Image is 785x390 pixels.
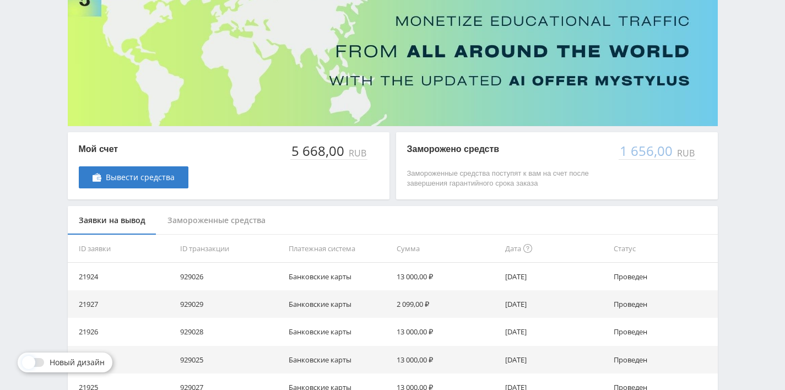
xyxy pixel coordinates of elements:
[284,318,393,345] td: Банковские карты
[392,235,501,263] th: Сумма
[68,290,176,318] td: 21927
[347,148,367,158] div: RUB
[50,358,105,367] span: Новый дизайн
[176,290,284,318] td: 929029
[284,235,393,263] th: Платежная система
[284,263,393,290] td: Банковские карты
[68,263,176,290] td: 21924
[176,318,284,345] td: 929028
[176,235,284,263] th: ID транзакции
[79,143,188,155] p: Мой счет
[156,206,277,235] div: Замороженные средства
[619,143,675,159] div: 1 656,00
[501,290,609,318] td: [DATE]
[392,290,501,318] td: 2 099,00 ₽
[392,318,501,345] td: 13 000,00 ₽
[284,346,393,373] td: Банковские карты
[68,318,176,345] td: 21926
[609,263,718,290] td: Проведен
[68,235,176,263] th: ID заявки
[407,143,608,155] p: Заморожено средств
[501,263,609,290] td: [DATE]
[609,318,718,345] td: Проведен
[68,206,156,235] div: Заявки на вывод
[609,346,718,373] td: Проведен
[609,290,718,318] td: Проведен
[290,143,347,159] div: 5 668,00
[407,169,608,188] p: Замороженные средства поступят к вам на счет после завершения гарантийного срока заказа
[106,173,175,182] span: Вывести средства
[392,346,501,373] td: 13 000,00 ₽
[609,235,718,263] th: Статус
[176,346,284,373] td: 929025
[501,318,609,345] td: [DATE]
[501,235,609,263] th: Дата
[501,346,609,373] td: [DATE]
[79,166,188,188] a: Вывести средства
[284,290,393,318] td: Банковские карты
[68,346,176,373] td: 21923
[176,263,284,290] td: 929026
[392,263,501,290] td: 13 000,00 ₽
[675,148,696,158] div: RUB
